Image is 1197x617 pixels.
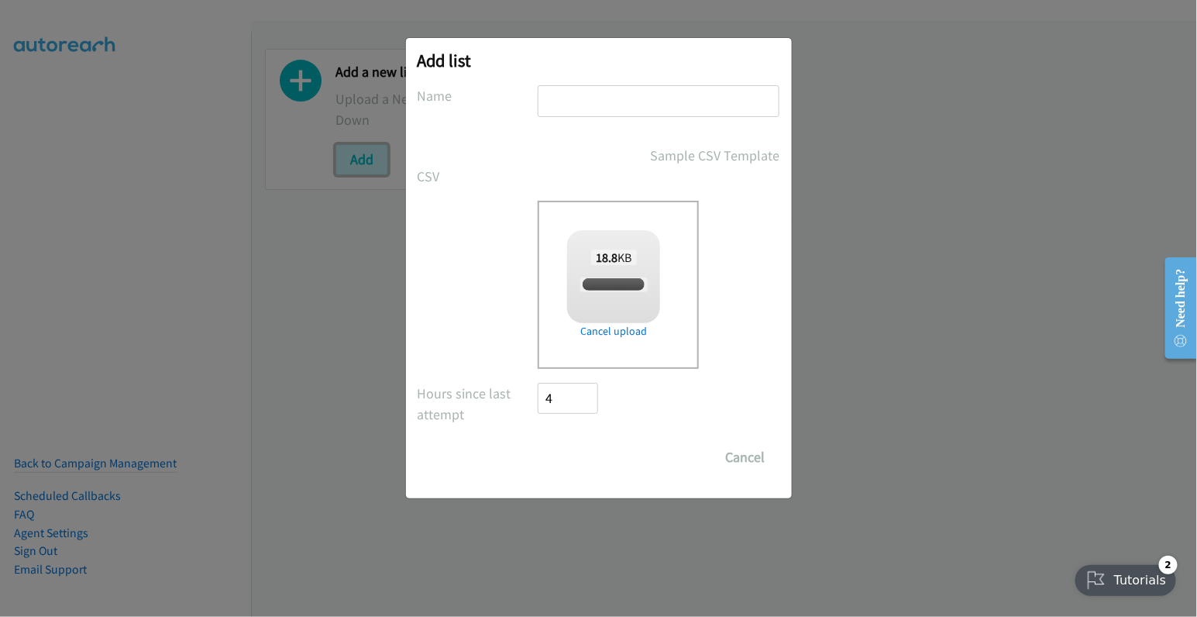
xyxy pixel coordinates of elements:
[567,323,660,340] a: Cancel upload
[596,250,617,265] strong: 18.8
[418,166,538,187] label: CSV
[1153,246,1197,370] iframe: Resource Center
[591,250,637,265] span: KB
[711,442,780,473] button: Cancel
[651,145,780,166] a: Sample CSV Template
[1066,550,1185,605] iframe: Checklist
[418,85,538,106] label: Name
[418,383,538,425] label: Hours since last attempt
[418,50,780,71] h2: Add list
[580,277,648,292] span: split_1(15).csv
